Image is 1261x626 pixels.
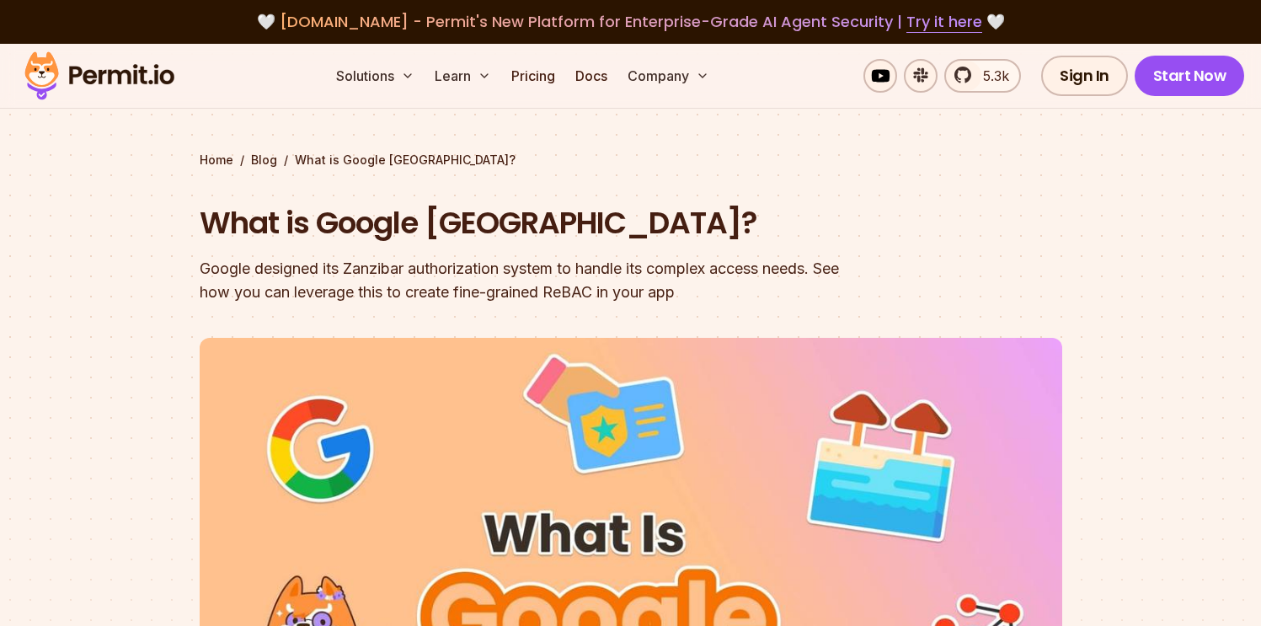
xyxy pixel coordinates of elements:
button: Learn [428,59,498,93]
button: Company [621,59,716,93]
a: Blog [251,152,277,169]
a: Docs [569,59,614,93]
a: Start Now [1135,56,1245,96]
div: 🤍 🤍 [40,10,1221,34]
h1: What is Google [GEOGRAPHIC_DATA]? [200,202,847,244]
span: [DOMAIN_NAME] - Permit's New Platform for Enterprise-Grade AI Agent Security | [280,11,982,32]
a: Try it here [906,11,982,33]
a: Sign In [1041,56,1128,96]
img: Permit logo [17,47,182,104]
a: Pricing [505,59,562,93]
span: 5.3k [973,66,1009,86]
button: Solutions [329,59,421,93]
div: / / [200,152,1062,169]
div: Google designed its Zanzibar authorization system to handle its complex access needs. See how you... [200,257,847,304]
a: 5.3k [944,59,1021,93]
a: Home [200,152,233,169]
